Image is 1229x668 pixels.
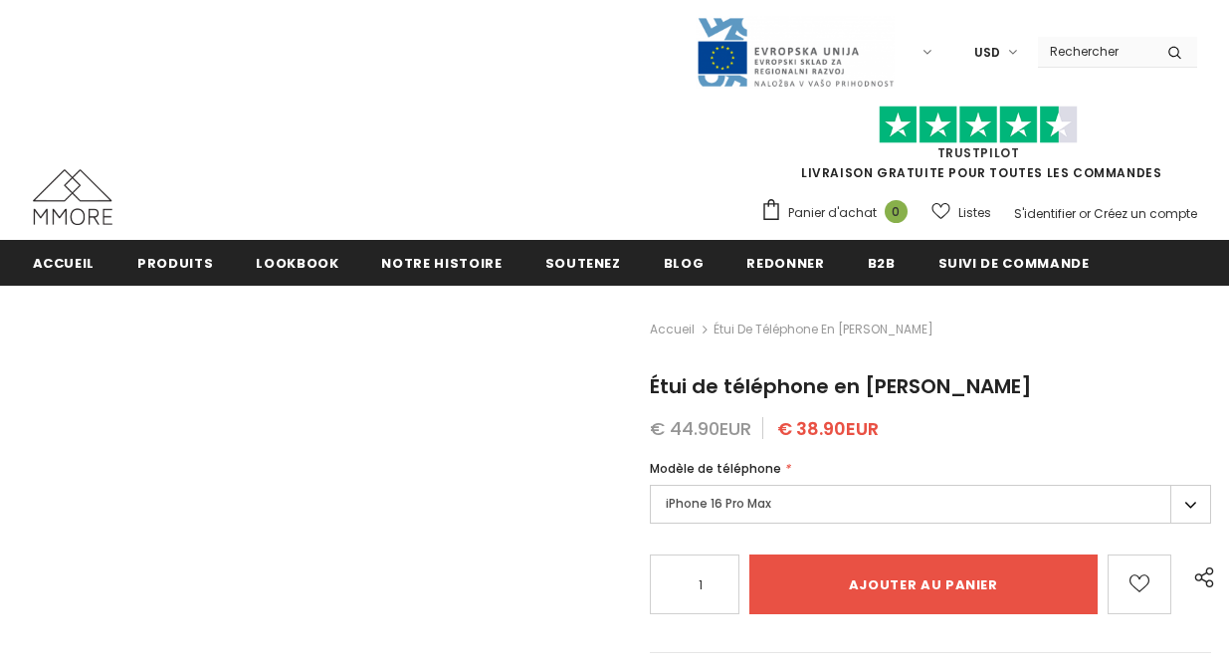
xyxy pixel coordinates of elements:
[938,254,1090,273] span: Suivi de commande
[33,169,112,225] img: Cas MMORE
[788,203,877,223] span: Panier d'achat
[879,106,1078,144] img: Faites confiance aux étoiles pilotes
[749,555,1098,614] input: Ajouter au panier
[664,254,705,273] span: Blog
[931,195,991,230] a: Listes
[746,254,824,273] span: Redonner
[1038,37,1152,66] input: Search Site
[137,240,213,285] a: Produits
[885,200,908,223] span: 0
[545,254,621,273] span: soutenez
[958,203,991,223] span: Listes
[650,318,695,341] a: Accueil
[696,43,895,60] a: Javni Razpis
[33,240,96,285] a: Accueil
[137,254,213,273] span: Produits
[381,254,502,273] span: Notre histoire
[938,240,1090,285] a: Suivi de commande
[746,240,824,285] a: Redonner
[974,43,1000,63] span: USD
[650,485,1212,524] label: iPhone 16 Pro Max
[1014,205,1076,222] a: S'identifier
[33,254,96,273] span: Accueil
[714,318,933,341] span: Étui de téléphone en [PERSON_NAME]
[868,240,896,285] a: B2B
[937,144,1020,161] a: TrustPilot
[256,254,338,273] span: Lookbook
[777,416,879,441] span: € 38.90EUR
[1094,205,1197,222] a: Créez un compte
[381,240,502,285] a: Notre histoire
[868,254,896,273] span: B2B
[650,372,1032,400] span: Étui de téléphone en [PERSON_NAME]
[760,198,918,228] a: Panier d'achat 0
[696,16,895,89] img: Javni Razpis
[664,240,705,285] a: Blog
[256,240,338,285] a: Lookbook
[650,416,751,441] span: € 44.90EUR
[760,114,1197,181] span: LIVRAISON GRATUITE POUR TOUTES LES COMMANDES
[650,460,781,477] span: Modèle de téléphone
[545,240,621,285] a: soutenez
[1079,205,1091,222] span: or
